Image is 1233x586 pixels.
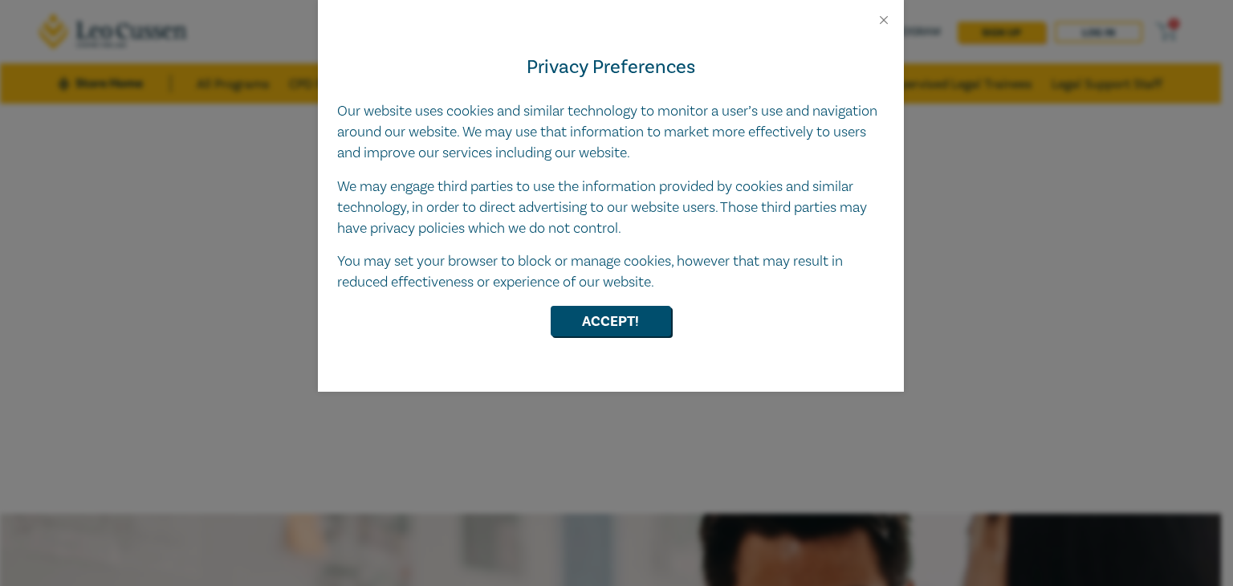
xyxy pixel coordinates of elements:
p: Our website uses cookies and similar technology to monitor a user’s use and navigation around our... [337,101,885,164]
button: Close [877,13,891,27]
p: We may engage third parties to use the information provided by cookies and similar technology, in... [337,177,885,239]
p: You may set your browser to block or manage cookies, however that may result in reduced effective... [337,251,885,293]
h4: Privacy Preferences [337,53,885,82]
button: Accept! [551,306,671,336]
